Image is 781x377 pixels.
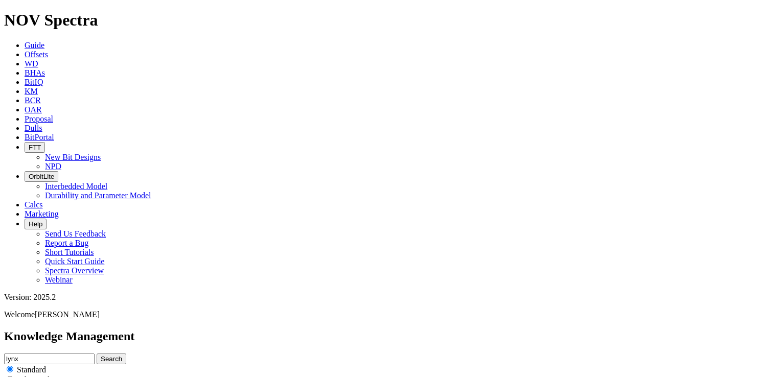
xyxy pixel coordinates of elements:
[4,354,95,364] input: e.g. Smoothsteer Record
[29,173,54,180] span: OrbitLite
[4,293,777,302] div: Version: 2025.2
[25,133,54,142] a: BitPortal
[45,239,88,247] a: Report a Bug
[45,257,104,266] a: Quick Start Guide
[25,41,44,50] a: Guide
[97,354,126,364] button: Search
[25,142,45,153] button: FTT
[45,275,73,284] a: Webinar
[45,153,101,161] a: New Bit Designs
[25,200,43,209] a: Calcs
[4,329,777,343] h2: Knowledge Management
[45,248,94,256] a: Short Tutorials
[29,144,41,151] span: FTT
[45,266,104,275] a: Spectra Overview
[25,124,42,132] a: Dulls
[25,105,42,114] a: OAR
[45,191,151,200] a: Durability and Parameter Model
[25,50,48,59] a: Offsets
[25,68,45,77] a: BHAs
[25,78,43,86] a: BitIQ
[45,229,106,238] a: Send Us Feedback
[4,11,777,30] h1: NOV Spectra
[25,171,58,182] button: OrbitLite
[25,219,47,229] button: Help
[25,87,38,96] a: KM
[45,182,107,191] a: Interbedded Model
[25,59,38,68] a: WD
[25,114,53,123] a: Proposal
[29,220,42,228] span: Help
[45,162,61,171] a: NPD
[25,209,59,218] a: Marketing
[17,365,46,374] span: Standard
[35,310,100,319] span: [PERSON_NAME]
[25,96,41,105] a: BCR
[4,310,777,319] p: Welcome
